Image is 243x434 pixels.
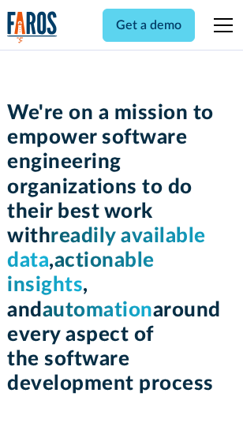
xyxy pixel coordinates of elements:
span: readily available data [7,226,206,271]
a: Get a demo [103,9,195,42]
img: Logo of the analytics and reporting company Faros. [7,11,58,43]
div: menu [204,6,236,44]
h1: We're on a mission to empower software engineering organizations to do their best work with , , a... [7,101,236,396]
span: actionable insights [7,250,155,295]
span: automation [43,300,153,320]
a: home [7,11,58,43]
